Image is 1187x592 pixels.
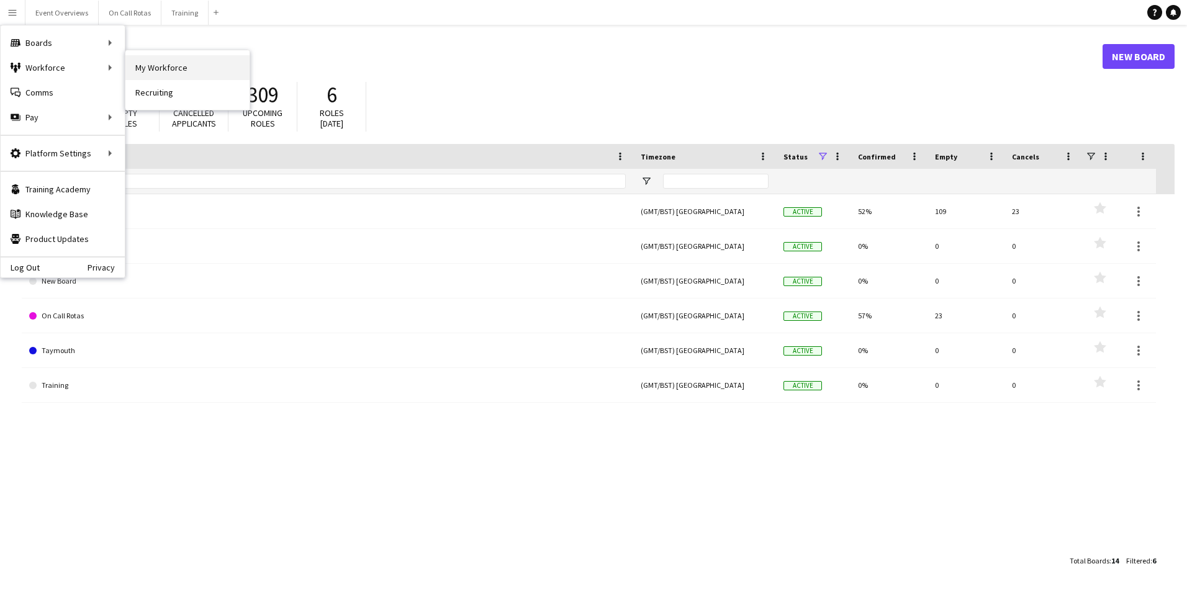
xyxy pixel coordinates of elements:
[935,152,957,161] span: Empty
[52,174,626,189] input: Board name Filter Input
[633,333,776,367] div: (GMT/BST) [GEOGRAPHIC_DATA]
[927,333,1004,367] div: 0
[1,30,125,55] div: Boards
[633,298,776,333] div: (GMT/BST) [GEOGRAPHIC_DATA]
[1126,549,1156,573] div: :
[1012,152,1039,161] span: Cancels
[783,152,808,161] span: Status
[783,346,822,356] span: Active
[1152,556,1156,565] span: 6
[161,1,209,25] button: Training
[99,1,161,25] button: On Call Rotas
[633,264,776,298] div: (GMT/BST) [GEOGRAPHIC_DATA]
[327,81,337,109] span: 6
[29,368,626,403] a: Training
[29,333,626,368] a: Taymouth
[22,47,1103,66] h1: Boards
[1,202,125,226] a: Knowledge Base
[851,194,927,228] div: 52%
[29,229,626,264] a: Global Operations
[1004,194,1081,228] div: 23
[25,1,99,25] button: Event Overviews
[633,368,776,402] div: (GMT/BST) [GEOGRAPHIC_DATA]
[1111,556,1119,565] span: 14
[1126,556,1150,565] span: Filtered
[1070,549,1119,573] div: :
[125,80,250,105] a: Recruiting
[783,381,822,390] span: Active
[1,141,125,166] div: Platform Settings
[927,229,1004,263] div: 0
[243,107,282,129] span: Upcoming roles
[1103,44,1175,69] a: New Board
[172,107,216,129] span: Cancelled applicants
[247,81,279,109] span: 309
[1,105,125,130] div: Pay
[851,298,927,333] div: 57%
[1070,556,1109,565] span: Total Boards
[663,174,769,189] input: Timezone Filter Input
[927,298,1004,333] div: 23
[851,229,927,263] div: 0%
[927,368,1004,402] div: 0
[783,207,822,217] span: Active
[29,194,626,229] a: Event Overviews
[641,152,675,161] span: Timezone
[633,229,776,263] div: (GMT/BST) [GEOGRAPHIC_DATA]
[851,368,927,402] div: 0%
[1004,333,1081,367] div: 0
[927,264,1004,298] div: 0
[1,262,40,272] a: Log Out
[851,264,927,298] div: 0%
[1,55,125,80] div: Workforce
[858,152,896,161] span: Confirmed
[1004,264,1081,298] div: 0
[783,242,822,251] span: Active
[1,226,125,251] a: Product Updates
[633,194,776,228] div: (GMT/BST) [GEOGRAPHIC_DATA]
[1004,368,1081,402] div: 0
[88,262,125,272] a: Privacy
[851,333,927,367] div: 0%
[927,194,1004,228] div: 109
[783,312,822,321] span: Active
[320,107,344,129] span: Roles [DATE]
[783,277,822,286] span: Active
[1004,229,1081,263] div: 0
[1,177,125,202] a: Training Academy
[29,298,626,333] a: On Call Rotas
[29,264,626,298] a: New Board
[1,80,125,105] a: Comms
[641,176,652,187] button: Open Filter Menu
[125,55,250,80] a: My Workforce
[1004,298,1081,333] div: 0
